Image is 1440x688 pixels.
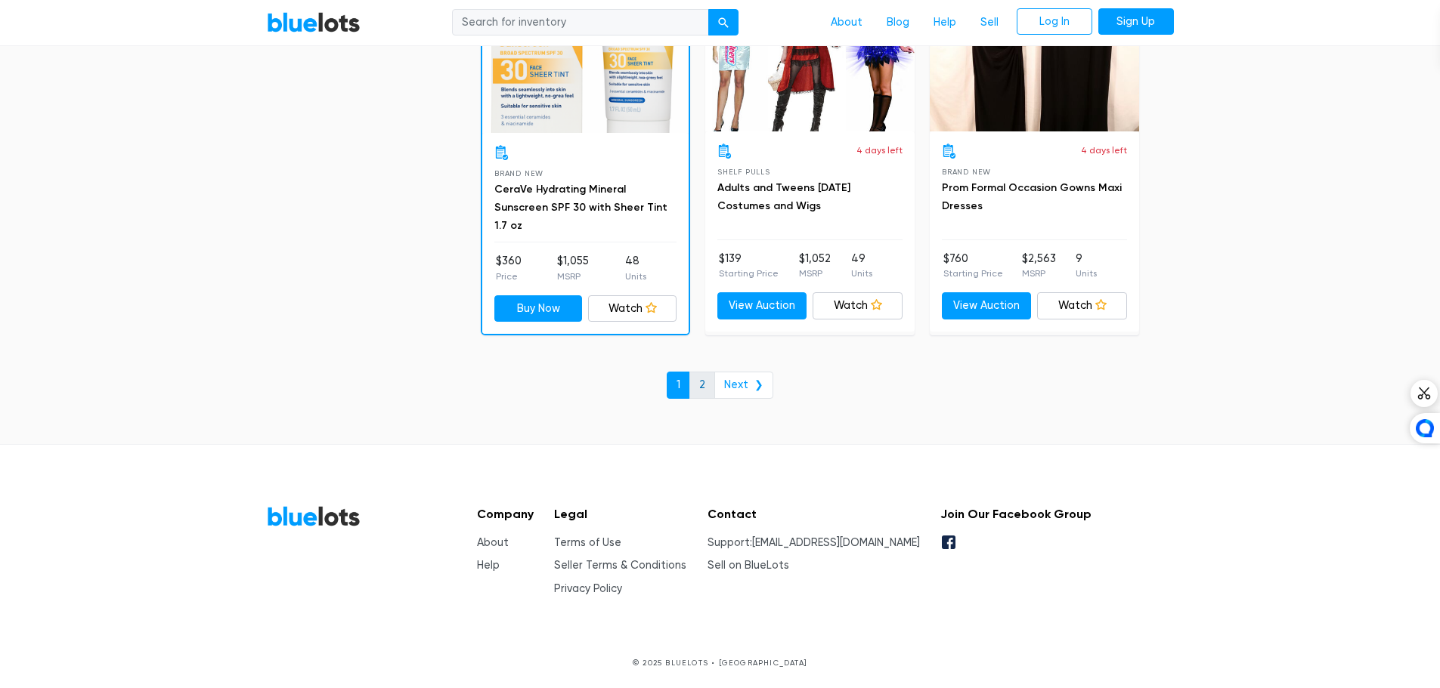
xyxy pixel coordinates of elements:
[856,143,903,157] p: 4 days left
[267,657,1174,668] p: © 2025 BLUELOTS • [GEOGRAPHIC_DATA]
[719,251,779,281] li: $139
[625,270,646,283] p: Units
[588,295,677,322] a: Watch
[667,372,690,399] a: 1
[1076,267,1097,280] p: Units
[452,9,709,36] input: Search for inventory
[717,292,807,319] a: View Auction
[477,536,509,549] a: About
[717,168,770,176] span: Shelf Pulls
[942,181,1122,212] a: Prom Formal Occasion Gowns Maxi Dresses
[968,8,1011,37] a: Sell
[708,507,920,521] h5: Contact
[942,168,991,176] span: Brand New
[557,253,589,283] li: $1,055
[714,372,773,399] a: Next ❯
[1022,267,1056,280] p: MSRP
[943,251,1003,281] li: $760
[267,505,361,527] a: BlueLots
[689,372,715,399] a: 2
[799,267,831,280] p: MSRP
[494,183,667,232] a: CeraVe Hydrating Mineral Sunscreen SPF 30 with Sheer Tint 1.7 oz
[717,181,850,212] a: Adults and Tweens [DATE] Costumes and Wigs
[1081,143,1127,157] p: 4 days left
[554,536,621,549] a: Terms of Use
[719,267,779,280] p: Starting Price
[554,582,622,595] a: Privacy Policy
[554,559,686,572] a: Seller Terms & Conditions
[1098,8,1174,35] a: Sign Up
[1022,251,1056,281] li: $2,563
[813,292,903,319] a: Watch
[557,270,589,283] p: MSRP
[851,267,872,280] p: Units
[921,8,968,37] a: Help
[1017,8,1092,35] a: Log In
[477,507,534,521] h5: Company
[799,251,831,281] li: $1,052
[496,270,522,283] p: Price
[267,11,361,33] a: BlueLots
[1037,292,1127,319] a: Watch
[494,295,583,322] a: Buy Now
[708,535,920,551] li: Support:
[851,251,872,281] li: 49
[875,8,921,37] a: Blog
[708,559,789,572] a: Sell on BlueLots
[496,253,522,283] li: $360
[940,507,1092,521] h5: Join Our Facebook Group
[494,169,543,177] span: Brand New
[752,536,920,549] a: [EMAIL_ADDRESS][DOMAIN_NAME]
[1076,251,1097,281] li: 9
[942,292,1032,319] a: View Auction
[625,253,646,283] li: 48
[943,267,1003,280] p: Starting Price
[819,8,875,37] a: About
[554,507,686,521] h5: Legal
[477,559,500,572] a: Help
